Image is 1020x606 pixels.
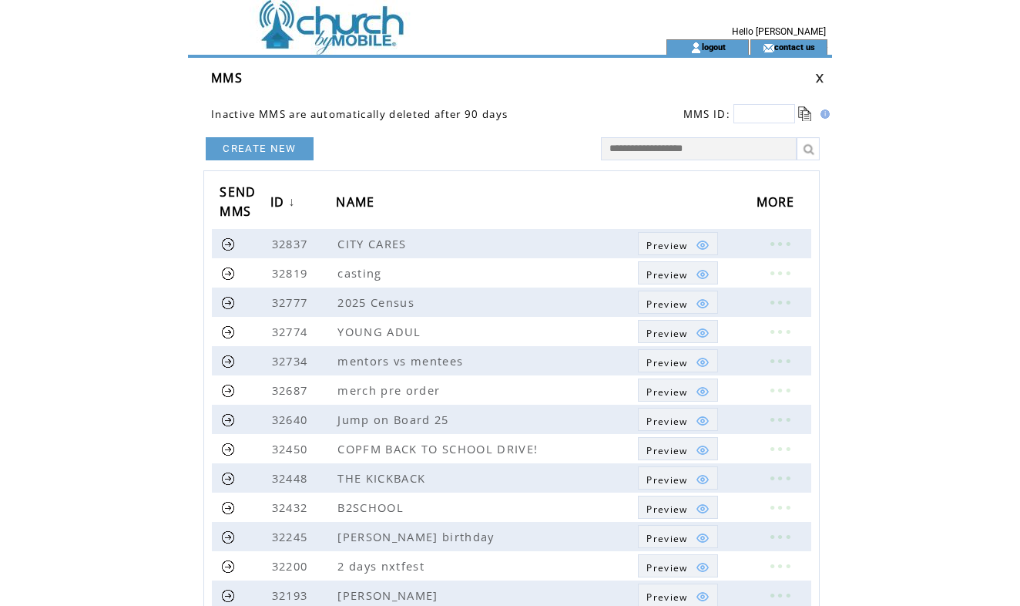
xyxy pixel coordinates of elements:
span: THE KICKBACK [337,470,429,486]
span: casting [337,265,385,281]
img: help.gif [816,109,830,119]
a: NAME [336,189,382,217]
span: 32777 [272,295,312,310]
img: account_icon.gif [690,42,702,54]
img: eye.png [696,268,710,281]
span: 2025 Census [337,295,418,310]
span: Jump on Board 25 [337,412,452,427]
span: Show MMS preview [646,532,687,545]
a: Preview [638,466,717,490]
span: merch pre order [337,382,444,398]
span: ID [270,190,289,218]
img: eye.png [696,326,710,340]
span: SEND MMS [220,180,256,227]
span: Show MMS preview [646,503,687,516]
span: CITY CARES [337,236,410,251]
span: B2SCHOOL [337,500,408,515]
span: Show MMS preview [646,298,687,311]
span: 32448 [272,470,312,486]
img: eye.png [696,355,710,369]
img: eye.png [696,385,710,399]
span: Show MMS preview [646,473,687,486]
a: logout [702,42,726,52]
a: Preview [638,320,717,343]
span: 2 days nxtfest [337,558,428,574]
span: 32200 [272,558,312,574]
span: 32837 [272,236,312,251]
span: NAME [336,190,378,218]
img: eye.png [696,473,710,486]
span: MMS [211,69,243,86]
span: Show MMS preview [646,591,687,604]
a: Preview [638,525,717,548]
span: Show MMS preview [646,561,687,574]
span: 32432 [272,500,312,515]
img: eye.png [696,531,710,545]
span: [PERSON_NAME] birthday [337,529,498,544]
span: MORE [757,190,799,218]
span: 32245 [272,529,312,544]
span: YOUNG ADUL [337,324,424,339]
a: Preview [638,349,717,372]
span: Show MMS preview [646,444,687,457]
span: MMS ID: [683,107,730,121]
span: Show MMS preview [646,268,687,281]
span: Show MMS preview [646,385,687,399]
span: Show MMS preview [646,415,687,428]
a: Preview [638,232,717,255]
img: eye.png [696,443,710,457]
a: CREATE NEW [206,137,314,160]
span: 32819 [272,265,312,281]
span: 32450 [272,441,312,456]
a: Preview [638,496,717,519]
a: Preview [638,554,717,577]
img: contact_us_icon.gif [763,42,774,54]
img: eye.png [696,502,710,516]
span: Inactive MMS are automatically deleted after 90 days [211,107,508,121]
span: Show MMS preview [646,356,687,369]
img: eye.png [696,414,710,428]
span: Show MMS preview [646,327,687,340]
img: eye.png [696,561,710,574]
a: Preview [638,379,717,402]
a: Preview [638,437,717,460]
span: 32774 [272,324,312,339]
span: Show MMS preview [646,239,687,252]
span: 32640 [272,412,312,427]
span: [PERSON_NAME] [337,587,441,603]
span: COPFM BACK TO SCHOOL DRIVE! [337,441,542,456]
span: 32193 [272,587,312,603]
span: 32687 [272,382,312,398]
span: 32734 [272,353,312,369]
a: ID↓ [270,189,300,217]
img: eye.png [696,238,710,252]
a: contact us [774,42,815,52]
a: Preview [638,261,717,284]
img: eye.png [696,590,710,604]
a: Preview [638,291,717,314]
img: eye.png [696,297,710,311]
span: mentors vs mentees [337,353,467,369]
a: Preview [638,408,717,431]
span: Hello [PERSON_NAME] [732,26,826,37]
